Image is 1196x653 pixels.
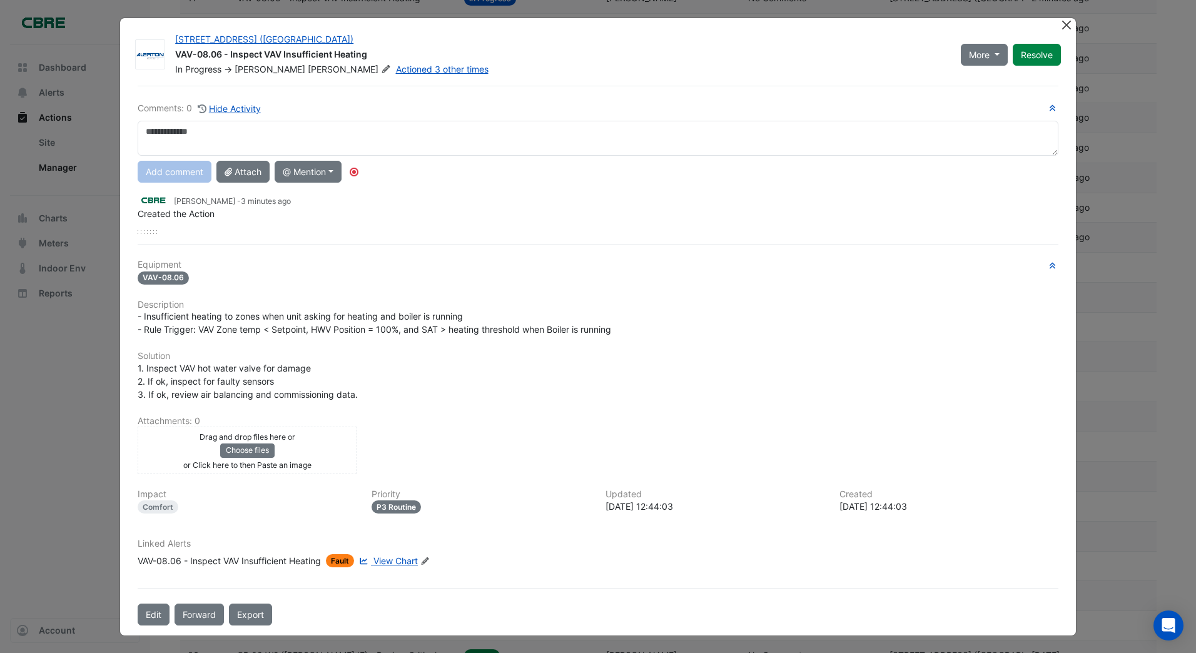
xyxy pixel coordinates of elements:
a: [STREET_ADDRESS] ([GEOGRAPHIC_DATA]) [175,34,353,44]
fa-icon: Edit Linked Alerts [420,557,430,566]
span: 2025-09-01 12:44:03 [241,196,291,206]
div: Tooltip anchor [348,166,360,178]
div: VAV-08.06 - Inspect VAV Insufficient Heating [175,48,946,63]
button: Close [1060,18,1073,31]
button: Hide Activity [197,101,261,116]
button: Attach [216,161,270,183]
button: Forward [175,604,224,625]
h6: Impact [138,489,357,500]
span: Fault [326,554,354,567]
h6: Equipment [138,260,1058,270]
div: Open Intercom Messenger [1153,610,1183,640]
h6: Updated [606,489,824,500]
small: [PERSON_NAME] - [174,196,291,207]
h6: Linked Alerts [138,539,1058,549]
span: In Progress [175,64,221,74]
a: View Chart [357,554,418,567]
span: -> [224,64,232,74]
button: Edit [138,604,170,625]
span: [PERSON_NAME] [235,64,305,74]
span: [PERSON_NAME] [308,63,393,76]
div: Comfort [138,500,178,514]
span: More [969,48,990,61]
div: VAV-08.06 - Inspect VAV Insufficient Heating [138,554,321,567]
div: [DATE] 12:44:03 [839,500,1058,513]
div: Comments: 0 [138,101,261,116]
button: @ Mention [275,161,342,183]
span: VAV-08.06 [138,271,189,285]
small: or Click here to then Paste an image [183,460,312,470]
img: CBRE Charter Hall [138,193,169,207]
h6: Attachments: 0 [138,416,1058,427]
h6: Solution [138,351,1058,362]
div: [DATE] 12:44:03 [606,500,824,513]
h6: Description [138,300,1058,310]
small: Drag and drop files here or [200,432,295,442]
img: Alerton [136,49,165,61]
span: - Insufficient heating to zones when unit asking for heating and boiler is running - Rule Trigger... [138,311,611,335]
span: Created the Action [138,208,215,219]
span: View Chart [373,555,418,566]
h6: Created [839,489,1058,500]
button: Choose files [220,443,275,457]
a: Actioned 3 other times [396,64,489,74]
a: Export [229,604,272,625]
div: P3 Routine [372,500,421,514]
span: 1. Inspect VAV hot water valve for damage 2. If ok, inspect for faulty sensors 3. If ok, review a... [138,363,358,400]
h6: Priority [372,489,590,500]
button: More [961,44,1008,66]
button: Resolve [1013,44,1061,66]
